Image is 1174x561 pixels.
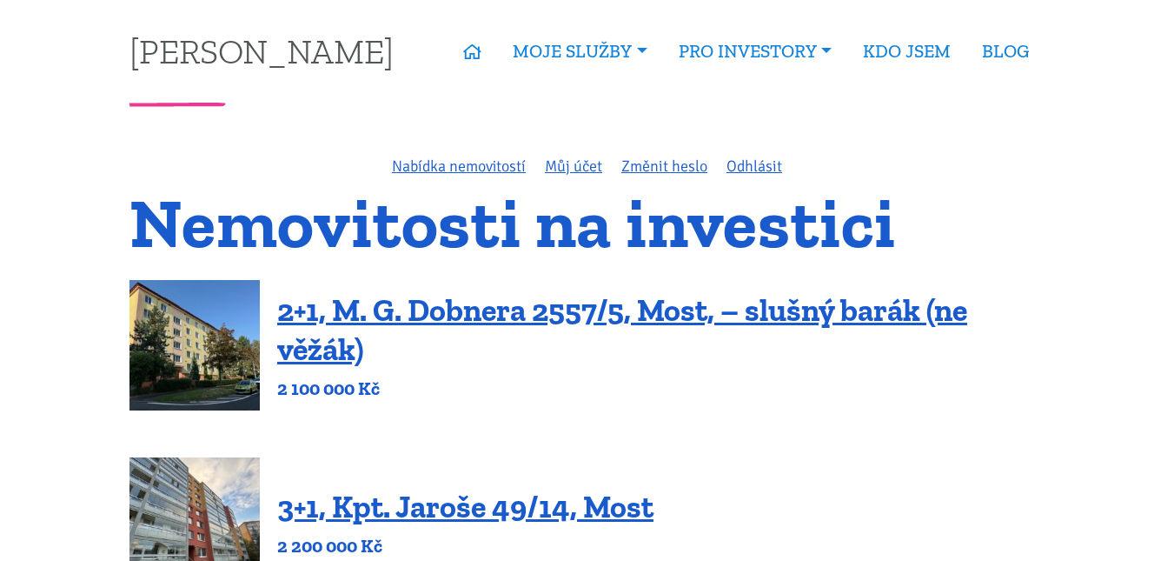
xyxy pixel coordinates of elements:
[966,31,1045,71] a: BLOG
[545,157,602,176] a: Můj účet
[277,534,653,558] p: 2 200 000 Kč
[847,31,966,71] a: KDO JSEM
[277,377,1045,401] p: 2 100 000 Kč
[129,34,394,68] a: [PERSON_NAME]
[392,157,526,176] a: Nabídka nemovitostí
[621,157,707,176] a: Změnit heslo
[497,31,662,71] a: MOJE SLUŽBY
[129,194,1045,252] h1: Nemovitosti na investici
[726,157,782,176] a: Odhlásit
[277,291,967,368] a: 2+1, M. G. Dobnera 2557/5, Most, – slušný barák (ne věžák)
[663,31,847,71] a: PRO INVESTORY
[277,488,653,525] a: 3+1, Kpt. Jaroše 49/14, Most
